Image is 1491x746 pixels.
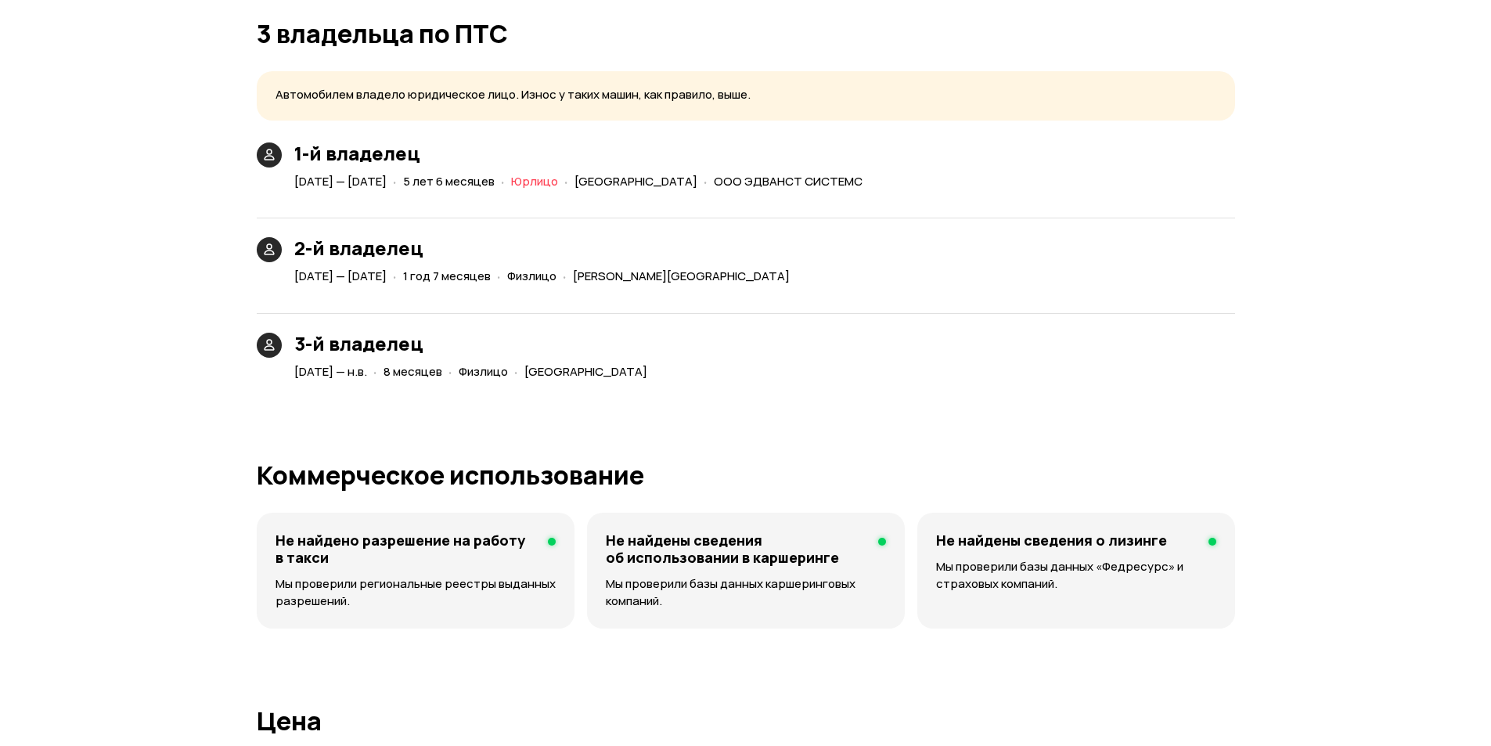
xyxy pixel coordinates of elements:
span: · [514,359,518,384]
span: [DATE] — [DATE] [294,268,387,284]
span: 5 лет 6 месяцев [403,173,495,189]
span: · [497,263,501,289]
h3: 2-й владелец [294,237,796,259]
p: Автомобилем владело юридическое лицо. Износ у таких машин, как правило, выше. [276,87,1216,103]
span: ООО ЭДВАНСТ СИСТЕМС [714,173,863,189]
span: · [448,359,452,384]
span: Физлицо [507,268,556,284]
h3: 3-й владелец [294,333,654,355]
span: [DATE] — [DATE] [294,173,387,189]
p: Мы проверили базы данных каршеринговых компаний. [606,575,886,610]
span: Юрлицо [511,173,558,189]
h1: 3 владельца по ПТС [257,20,1235,48]
h4: Не найдены сведения об использовании в каршеринге [606,532,866,566]
span: [GEOGRAPHIC_DATA] [574,173,697,189]
h1: Коммерческое использование [257,461,1235,489]
span: · [393,168,397,194]
span: [PERSON_NAME][GEOGRAPHIC_DATA] [573,268,790,284]
span: · [501,168,505,194]
span: [GEOGRAPHIC_DATA] [524,363,647,380]
span: · [704,168,708,194]
p: Мы проверили региональные реестры выданных разрешений. [276,575,556,610]
span: [DATE] — н.в. [294,363,367,380]
span: · [393,263,397,289]
span: Физлицо [459,363,508,380]
h1: Цена [257,707,1235,735]
span: · [373,359,377,384]
span: · [564,168,568,194]
p: Мы проверили базы данных «Федресурс» и страховых компаний. [936,558,1215,593]
h3: 1-й владелец [294,142,869,164]
h4: Не найдено разрешение на работу в такси [276,532,535,566]
span: 8 месяцев [384,363,442,380]
h4: Не найдены сведения о лизинге [936,532,1167,549]
span: · [563,263,567,289]
span: 1 год 7 месяцев [403,268,491,284]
